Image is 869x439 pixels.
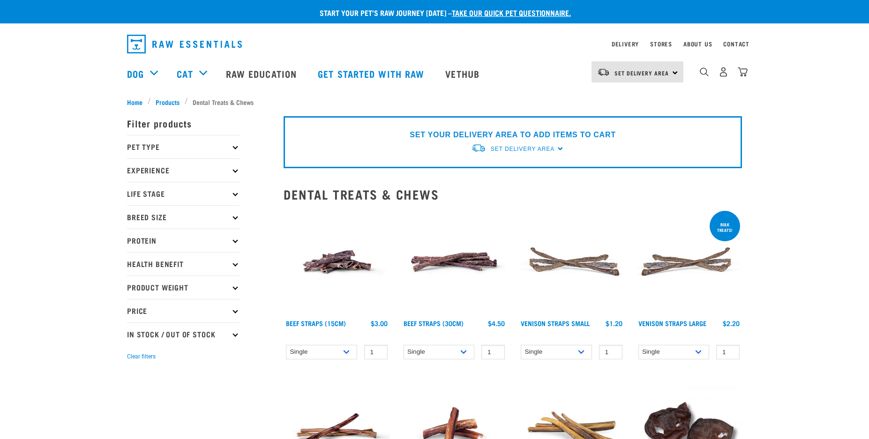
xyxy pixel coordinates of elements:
img: user.png [719,67,728,77]
img: van-moving.png [471,143,486,153]
a: Contact [723,42,749,45]
nav: dropdown navigation [120,31,749,57]
p: Price [127,299,240,322]
img: home-icon@2x.png [738,67,748,77]
a: Products [151,97,185,107]
a: Cat [177,67,193,81]
a: Dog [127,67,144,81]
a: Beef Straps (15cm) [286,321,346,325]
input: 1 [599,345,622,359]
a: About Us [683,42,712,45]
input: 1 [716,345,740,359]
p: Life Stage [127,182,240,205]
span: Set Delivery Area [614,71,669,74]
span: Products [156,97,180,107]
img: Venison Straps [518,209,625,315]
a: Vethub [436,55,491,92]
a: Stores [650,42,672,45]
p: In Stock / Out Of Stock [127,322,240,346]
div: $4.50 [488,320,505,327]
a: Venison Straps Small [521,321,590,325]
button: Clear filters [127,352,156,361]
a: Delivery [612,42,639,45]
img: van-moving.png [597,68,610,76]
p: SET YOUR DELIVERY AREA TO ADD ITEMS TO CART [410,129,615,141]
p: Pet Type [127,135,240,158]
a: Raw Education [217,55,308,92]
p: Health Benefit [127,252,240,275]
p: Protein [127,229,240,252]
div: $1.20 [606,320,622,327]
img: home-icon-1@2x.png [700,67,709,76]
div: $2.20 [723,320,740,327]
h2: Dental Treats & Chews [284,187,742,201]
input: 1 [364,345,388,359]
a: Beef Straps (30cm) [404,321,464,325]
img: Raw Essentials Beef Straps 6 Pack [401,209,508,315]
div: BULK TREATS! [710,217,740,237]
p: Product Weight [127,275,240,299]
img: Stack of 3 Venison Straps Treats for Pets [636,209,742,315]
p: Breed Size [127,205,240,229]
a: take our quick pet questionnaire. [452,10,571,15]
span: Set Delivery Area [491,146,554,152]
a: Get started with Raw [308,55,436,92]
img: Raw Essentials Logo [127,35,242,53]
nav: breadcrumbs [127,97,742,107]
p: Experience [127,158,240,182]
a: Venison Straps Large [638,321,706,325]
input: 1 [481,345,505,359]
span: Home [127,97,142,107]
img: Raw Essentials Beef Straps 15cm 6 Pack [284,209,390,315]
a: Home [127,97,148,107]
div: $3.00 [371,320,388,327]
p: Filter products [127,112,240,135]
